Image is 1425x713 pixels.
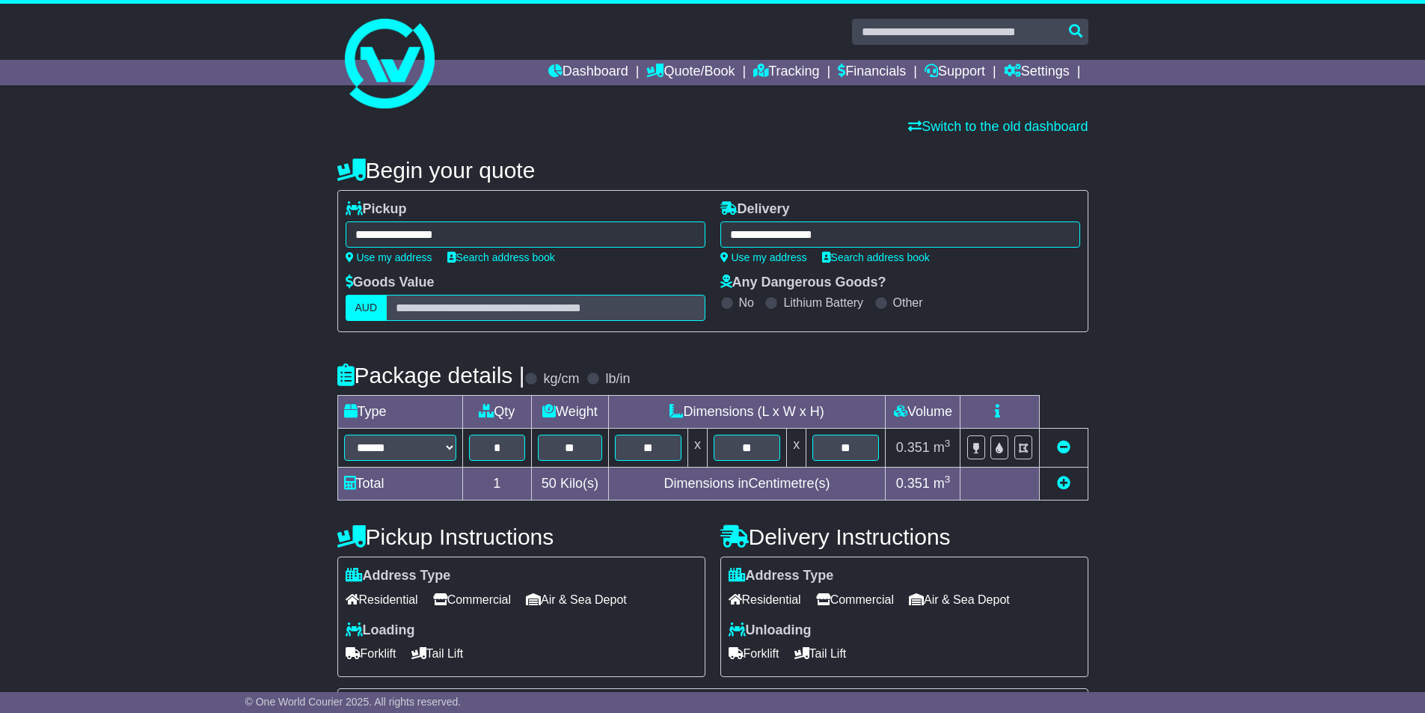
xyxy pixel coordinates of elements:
[646,60,735,85] a: Quote/Book
[753,60,819,85] a: Tracking
[1004,60,1070,85] a: Settings
[433,588,511,611] span: Commercial
[729,568,834,584] label: Address Type
[934,476,951,491] span: m
[816,588,894,611] span: Commercial
[729,642,779,665] span: Forklift
[542,476,557,491] span: 50
[346,295,387,321] label: AUD
[822,251,930,263] a: Search address book
[346,251,432,263] a: Use my address
[787,429,806,468] td: x
[1057,440,1070,455] a: Remove this item
[245,696,462,708] span: © One World Courier 2025. All rights reserved.
[532,396,609,429] td: Weight
[411,642,464,665] span: Tail Lift
[346,568,451,584] label: Address Type
[729,622,812,639] label: Unloading
[720,524,1088,549] h4: Delivery Instructions
[462,396,532,429] td: Qty
[605,371,630,388] label: lb/in
[543,371,579,388] label: kg/cm
[337,524,705,549] h4: Pickup Instructions
[337,468,462,501] td: Total
[337,396,462,429] td: Type
[346,622,415,639] label: Loading
[783,296,863,310] label: Lithium Battery
[720,251,807,263] a: Use my address
[925,60,985,85] a: Support
[337,363,525,388] h4: Package details |
[945,474,951,485] sup: 3
[548,60,628,85] a: Dashboard
[346,201,407,218] label: Pickup
[526,588,627,611] span: Air & Sea Depot
[908,119,1088,134] a: Switch to the old dashboard
[886,396,960,429] td: Volume
[608,468,886,501] td: Dimensions in Centimetre(s)
[462,468,532,501] td: 1
[794,642,847,665] span: Tail Lift
[893,296,923,310] label: Other
[346,642,396,665] span: Forklift
[337,158,1088,183] h4: Begin your quote
[687,429,707,468] td: x
[346,275,435,291] label: Goods Value
[739,296,754,310] label: No
[838,60,906,85] a: Financials
[608,396,886,429] td: Dimensions (L x W x H)
[447,251,555,263] a: Search address book
[532,468,609,501] td: Kilo(s)
[945,438,951,449] sup: 3
[720,275,886,291] label: Any Dangerous Goods?
[720,201,790,218] label: Delivery
[896,440,930,455] span: 0.351
[729,588,801,611] span: Residential
[934,440,951,455] span: m
[896,476,930,491] span: 0.351
[909,588,1010,611] span: Air & Sea Depot
[1057,476,1070,491] a: Add new item
[346,588,418,611] span: Residential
